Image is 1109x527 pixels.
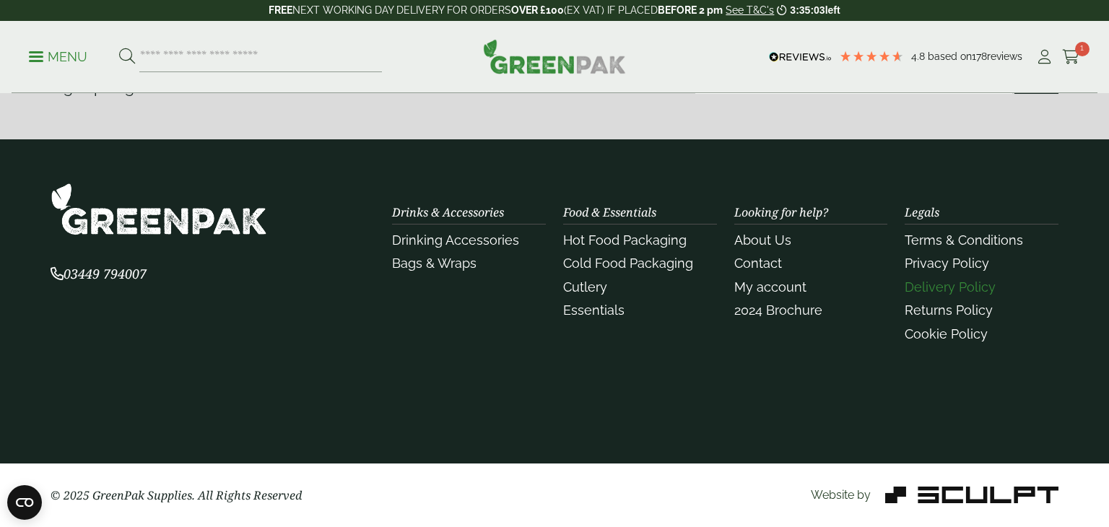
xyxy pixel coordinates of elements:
[987,51,1022,62] span: reviews
[563,279,607,295] a: Cutlery
[7,485,42,520] button: Open CMP widget
[51,487,375,504] p: © 2025 GreenPak Supplies. All Rights Reserved
[51,183,267,235] img: GreenPak Supplies
[658,4,723,16] strong: BEFORE 2 pm
[563,256,693,271] a: Cold Food Packaging
[811,488,871,502] span: Website by
[29,48,87,66] p: Menu
[905,232,1023,248] a: Terms & Conditions
[905,279,996,295] a: Delivery Policy
[885,487,1058,503] img: Sculpt
[734,279,806,295] a: My account
[563,232,687,248] a: Hot Food Packaging
[269,4,292,16] strong: FREE
[905,256,989,271] a: Privacy Policy
[839,50,904,63] div: 4.78 Stars
[905,302,993,318] a: Returns Policy
[928,51,972,62] span: Based on
[726,4,774,16] a: See T&C's
[734,232,791,248] a: About Us
[1062,46,1080,68] a: 1
[392,256,477,271] a: Bags & Wraps
[1062,50,1080,64] i: Cart
[734,302,822,318] a: 2024 Brochure
[563,302,625,318] a: Essentials
[392,232,519,248] a: Drinking Accessories
[1075,42,1090,56] span: 1
[734,256,782,271] a: Contact
[911,51,928,62] span: 4.8
[905,326,988,341] a: Cookie Policy
[825,4,840,16] span: left
[483,39,626,74] img: GreenPak Supplies
[511,4,564,16] strong: OVER £100
[972,51,987,62] span: 178
[29,48,87,63] a: Menu
[769,52,832,62] img: REVIEWS.io
[790,4,825,16] span: 3:35:03
[51,265,147,282] span: 03449 794007
[1035,50,1053,64] i: My Account
[51,268,147,282] a: 03449 794007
